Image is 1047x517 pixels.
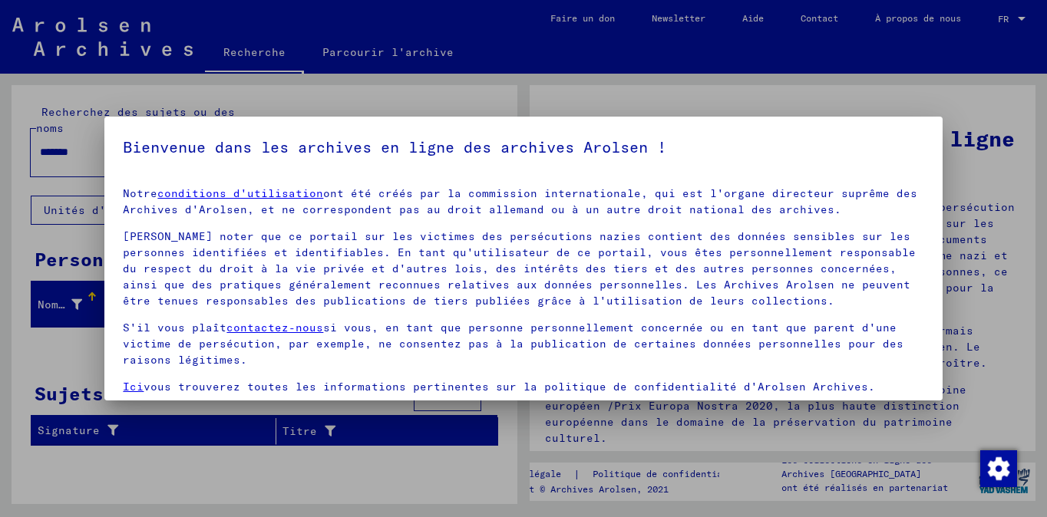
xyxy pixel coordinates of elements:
a: conditions d'utilisation [157,186,323,200]
p: vous trouverez toutes les informations pertinentes sur la politique de confidentialité d'Arolsen ... [123,379,923,395]
p: Notre ont été créés par la commission internationale, qui est l'organe directeur suprême des Arch... [123,186,923,218]
div: Change consent [979,449,1016,486]
img: Change consent [980,450,1017,487]
a: Ici [123,380,144,394]
h5: Bienvenue dans les archives en ligne des archives Arolsen ! [123,135,923,160]
p: S'il vous plaît si vous, en tant que personne personnellement concernée ou en tant que parent d'u... [123,320,923,368]
a: contactez-nous [226,321,323,334]
p: [PERSON_NAME] noter que ce portail sur les victimes des persécutions nazies contient des données ... [123,229,923,309]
